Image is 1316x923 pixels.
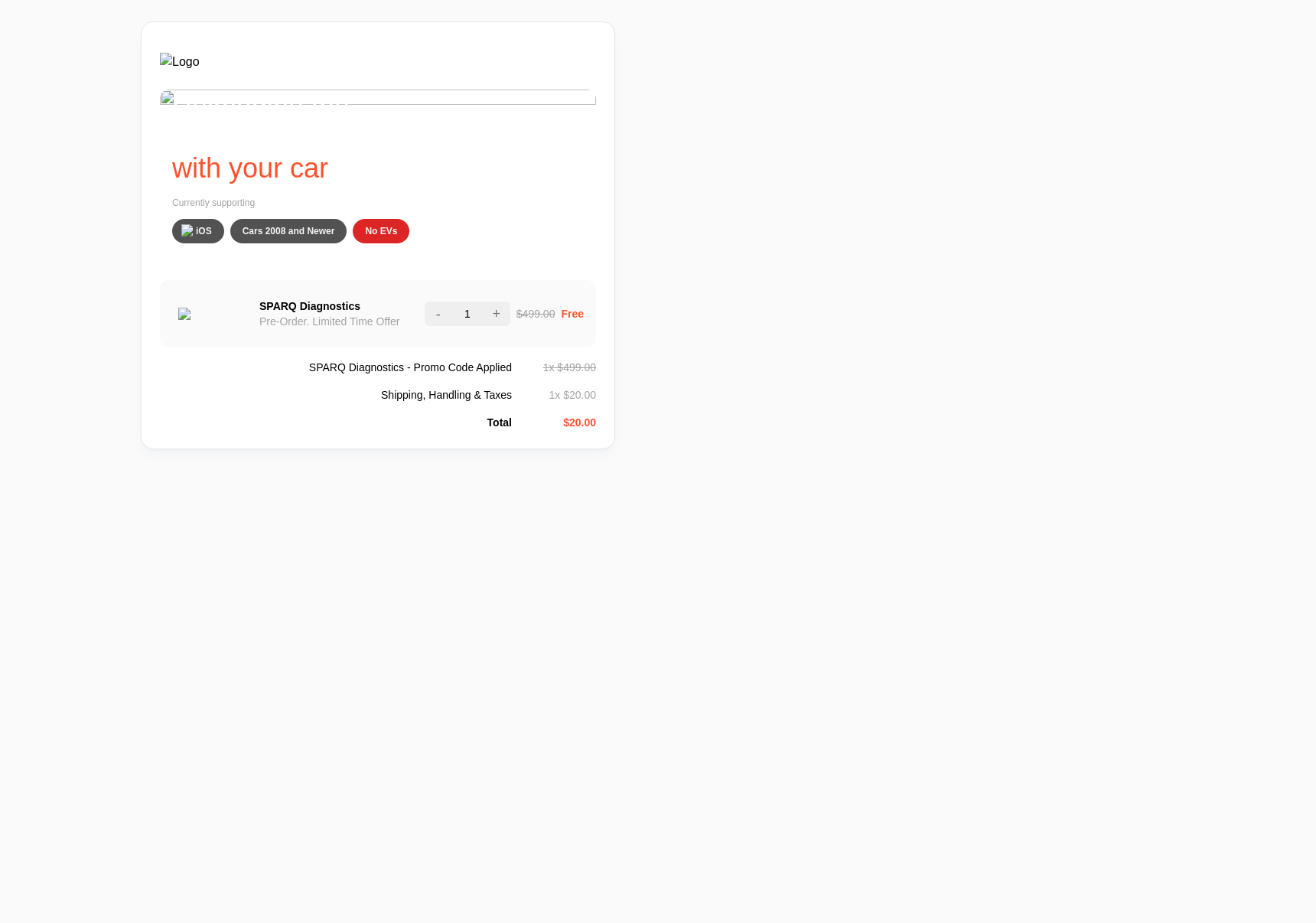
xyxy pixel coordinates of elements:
[160,90,596,110] img: background.png
[259,298,399,314] span: SPARQ Diagnostics
[172,122,409,153] span: relationship
[243,224,335,238] span: Cars 2008 and Newer
[536,415,596,430] span: $ 20.00
[487,415,512,430] span: Total
[436,305,441,321] span: -
[493,306,501,321] span: +
[407,360,512,375] span: - Promo Code Applied
[160,53,233,71] img: Logo
[181,224,193,236] img: apple_icon.svg
[477,303,510,325] button: +
[536,387,596,403] span: 1 x $ 20.00
[309,360,512,375] span: SPARQ Diagnostics
[516,306,555,321] span: $499.00
[172,92,409,122] span: Reimagine the
[172,153,409,184] span: with your car
[178,308,247,320] img: sparq-device.png
[259,314,399,329] span: Pre-Order. Limited Time Offer
[172,196,409,210] span: Currently supporting
[196,224,212,238] span: iOS
[365,224,397,238] span: No EVs
[464,306,471,321] span: 1
[381,387,512,403] span: Shipping, Handling & Taxes
[425,303,458,325] button: -
[536,360,596,375] span: 1 x $ 499.00
[561,306,584,321] span: Free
